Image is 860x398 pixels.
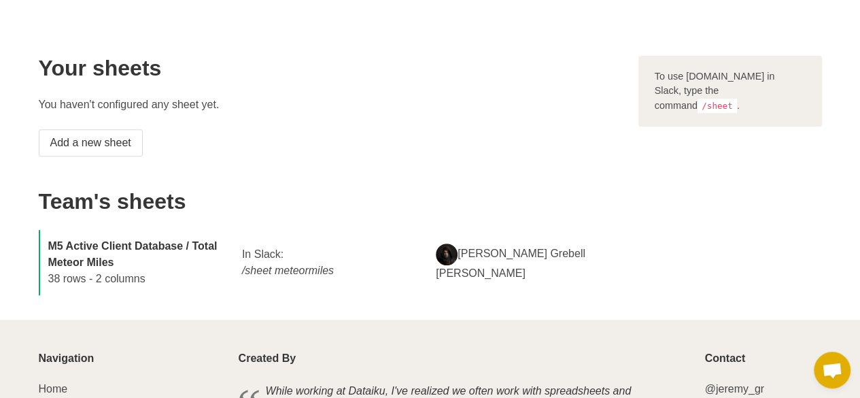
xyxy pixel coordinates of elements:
p: Navigation [39,352,222,365]
a: @jeremy_gr [704,383,763,395]
div: In Slack: [234,238,428,287]
div: [PERSON_NAME] Grebell [PERSON_NAME] [428,235,621,290]
h2: Your sheets [39,56,622,80]
p: Contact [704,352,821,365]
a: Open chat [814,352,850,388]
p: You haven't configured any sheet yet. [39,97,622,113]
a: Add a new sheet [39,129,143,156]
img: 5956912270869_4596571a2887e2b035ad_512.png [436,244,458,265]
p: Created By [239,352,689,365]
strong: M5 Active Client Database / Total Meteor Miles [48,240,218,268]
h2: Team's sheets [39,189,622,214]
div: To use [DOMAIN_NAME] in Slack, type the command . [638,56,822,127]
div: 38 rows - 2 columns [40,230,234,295]
a: Home [39,383,68,395]
code: /sheet [698,99,737,113]
i: /sheet meteormiles [242,265,334,276]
